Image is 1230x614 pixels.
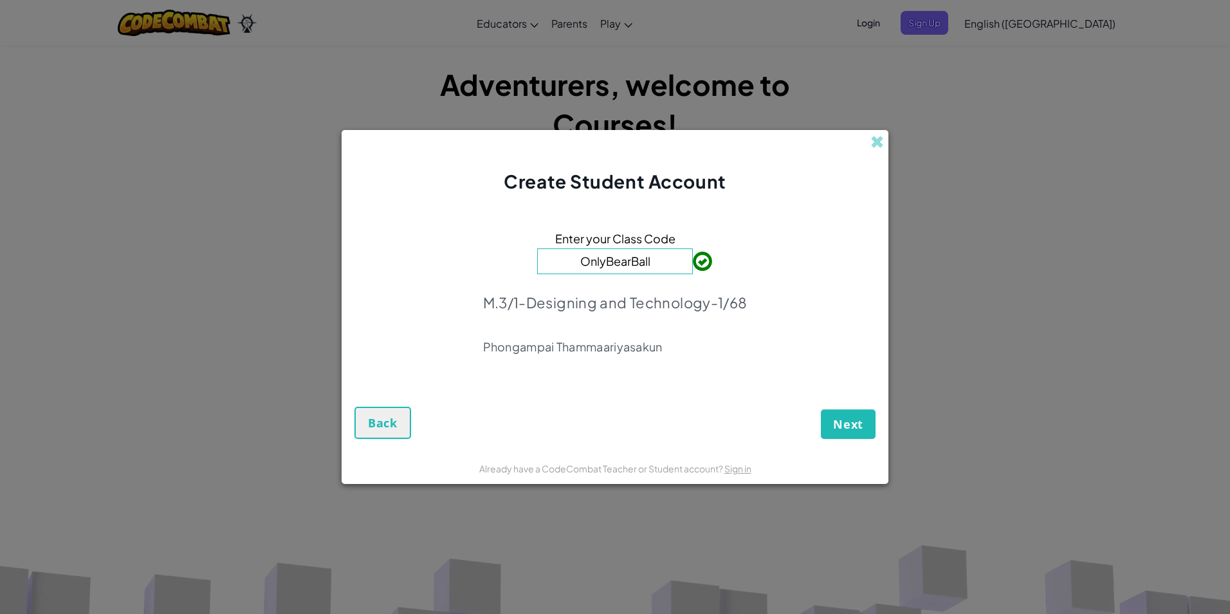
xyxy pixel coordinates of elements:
span: Next [833,416,863,432]
p: M.3/1-Designing and Technology-1/68 [483,293,748,312]
span: Back [368,415,398,431]
button: Back [354,407,411,439]
span: Already have a CodeCombat Teacher or Student account? [479,463,724,474]
a: Sign in [724,463,751,474]
span: Create Student Account [504,170,726,192]
span: Enter your Class Code [555,229,675,248]
p: Phongampai Thammaariyasakun [483,339,748,355]
button: Next [821,409,876,439]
